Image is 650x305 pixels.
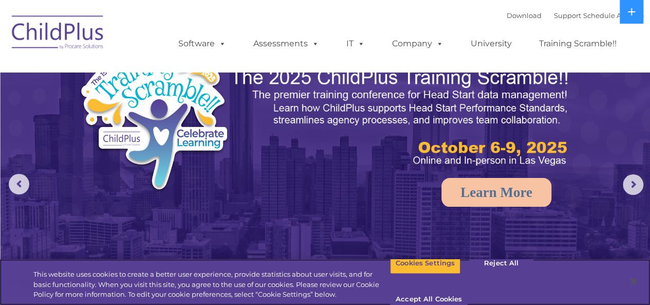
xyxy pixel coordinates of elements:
[382,33,454,54] a: Company
[622,270,645,293] button: Close
[441,178,551,207] a: Learn More
[33,270,390,300] div: This website uses cookies to create a better user experience, provide statistics about user visit...
[469,253,533,274] button: Reject All
[243,33,329,54] a: Assessments
[507,11,644,20] font: |
[7,8,109,60] img: ChildPlus by Procare Solutions
[168,33,236,54] a: Software
[336,33,375,54] a: IT
[143,68,174,76] span: Last name
[507,11,542,20] a: Download
[390,253,460,274] button: Cookies Settings
[583,11,644,20] a: Schedule A Demo
[554,11,581,20] a: Support
[460,33,522,54] a: University
[143,110,187,118] span: Phone number
[529,33,627,54] a: Training Scramble!!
